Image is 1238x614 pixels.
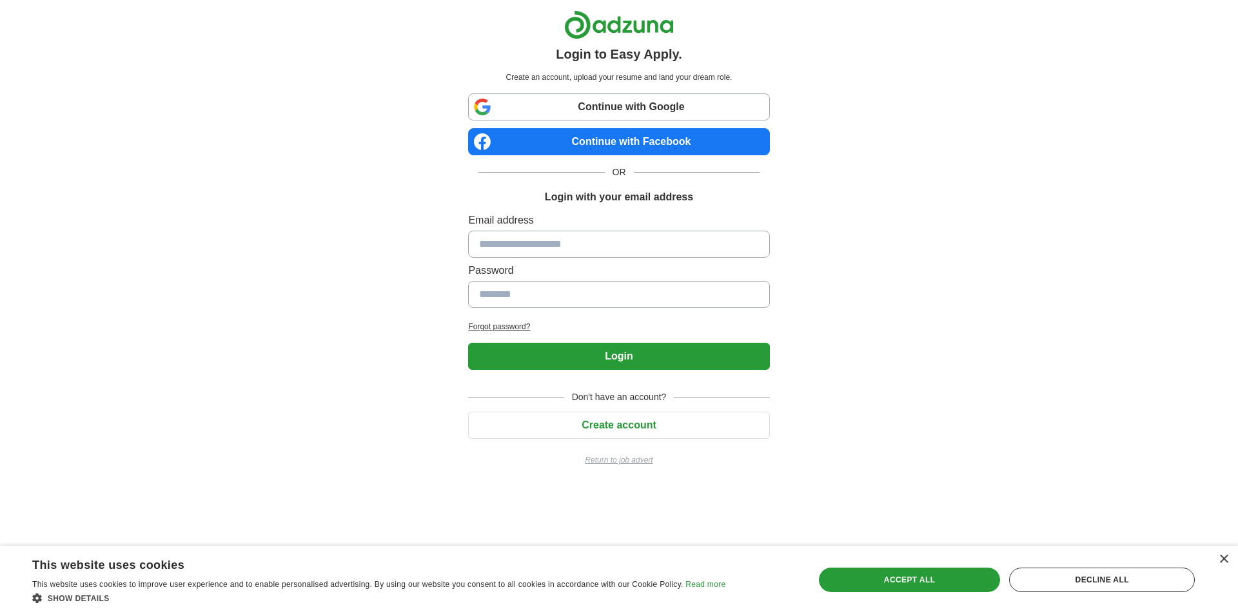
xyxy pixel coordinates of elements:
[468,454,769,466] a: Return to job advert
[468,343,769,370] button: Login
[32,580,683,589] span: This website uses cookies to improve user experience and to enable personalised advertising. By u...
[1219,555,1228,564] div: Close
[468,213,769,228] label: Email address
[685,580,725,589] a: Read more, opens a new window
[605,166,634,179] span: OR
[468,263,769,278] label: Password
[471,72,767,83] p: Create an account, upload your resume and land your dream role.
[468,128,769,155] a: Continue with Facebook
[564,390,674,404] span: Don't have an account?
[32,591,725,604] div: Show details
[48,594,110,603] span: Show details
[468,419,769,430] a: Create account
[468,412,769,439] button: Create account
[545,189,693,205] h1: Login with your email address
[556,44,682,64] h1: Login to Easy Apply.
[564,10,674,39] img: Adzuna logo
[1009,568,1195,592] div: Decline all
[468,93,769,120] a: Continue with Google
[819,568,1001,592] div: Accept all
[468,321,769,332] a: Forgot password?
[32,553,693,573] div: This website uses cookies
